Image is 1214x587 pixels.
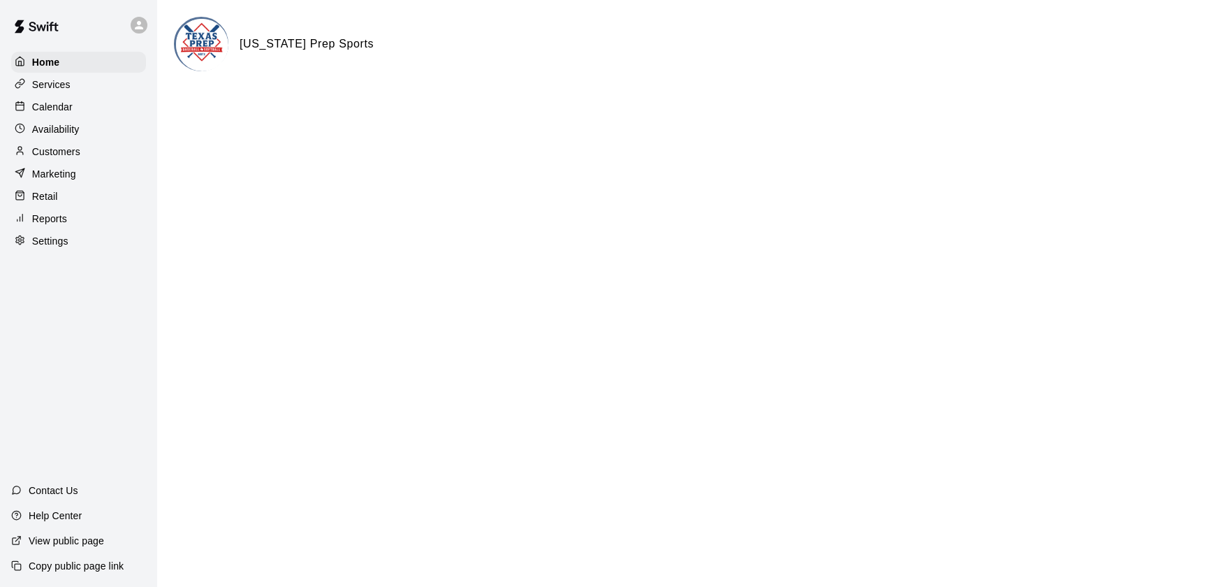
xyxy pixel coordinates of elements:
[176,19,228,71] img: Texas Prep Sports logo
[11,186,146,207] a: Retail
[11,52,146,73] a: Home
[32,212,67,226] p: Reports
[32,100,73,114] p: Calendar
[32,189,58,203] p: Retail
[11,119,146,140] a: Availability
[32,122,80,136] p: Availability
[11,74,146,95] a: Services
[29,484,78,498] p: Contact Us
[11,141,146,162] a: Customers
[240,35,374,53] h6: [US_STATE] Prep Sports
[11,208,146,229] a: Reports
[29,509,82,523] p: Help Center
[29,534,104,548] p: View public page
[32,55,60,69] p: Home
[32,78,71,92] p: Services
[11,231,146,252] a: Settings
[32,167,76,181] p: Marketing
[32,145,80,159] p: Customers
[32,234,68,248] p: Settings
[29,559,124,573] p: Copy public page link
[11,96,146,117] a: Calendar
[11,164,146,184] a: Marketing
